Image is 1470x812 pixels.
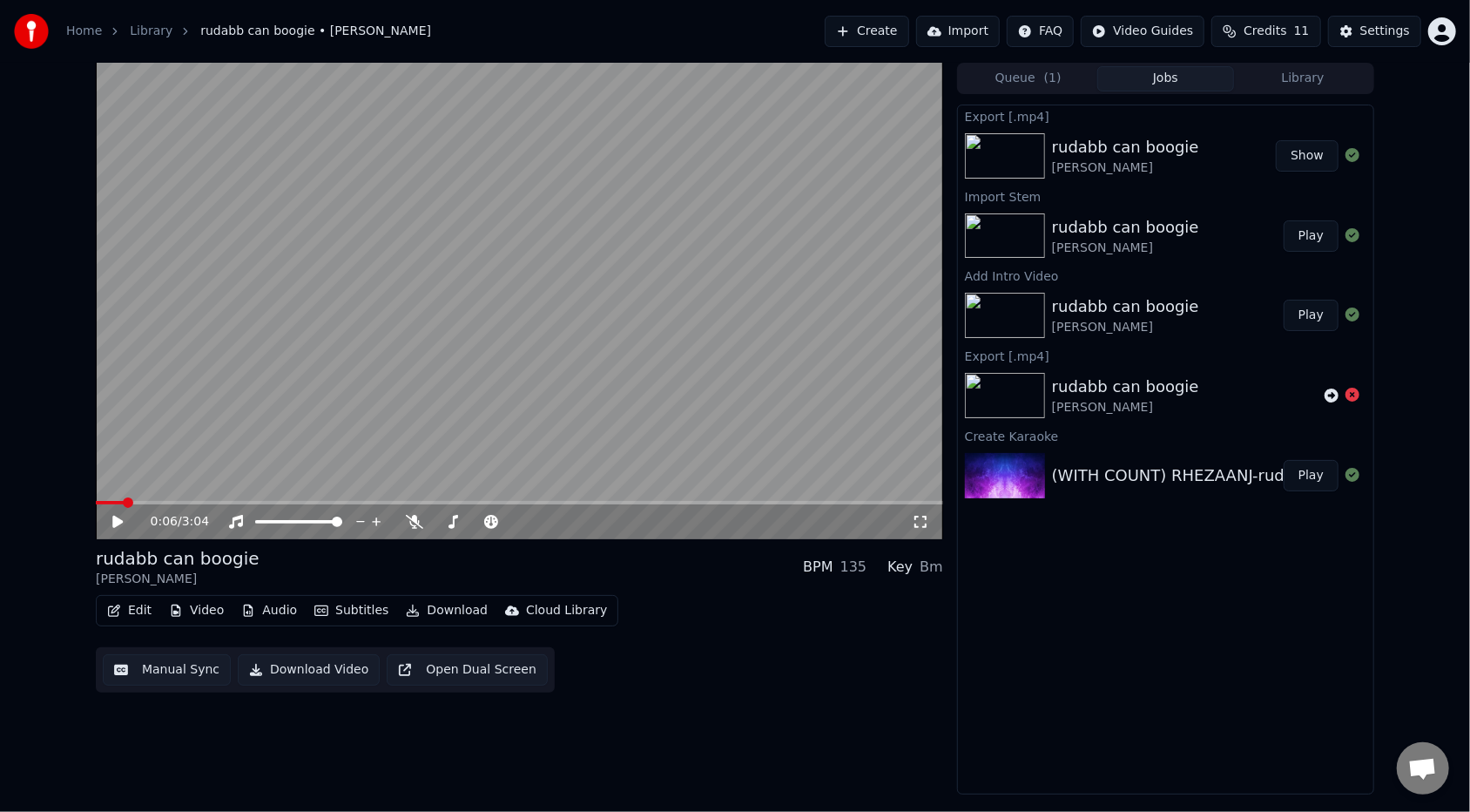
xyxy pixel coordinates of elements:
button: Open Dual Screen [387,654,548,686]
button: Play [1284,300,1339,331]
div: rudabb can boogie [1052,135,1199,159]
a: Home [66,23,102,40]
button: Download [399,599,495,623]
div: / [151,513,192,531]
div: Open chat [1397,742,1449,795]
button: Queue [960,66,1097,91]
div: [PERSON_NAME] [96,571,260,588]
button: Video [162,599,231,623]
div: [PERSON_NAME] [1052,240,1199,257]
button: Play [1284,460,1339,491]
div: rudabb can boogie [1052,294,1199,319]
span: rudabb can boogie • [PERSON_NAME] [200,23,431,40]
button: Subtitles [307,599,395,623]
button: Jobs [1097,66,1235,91]
span: 3:04 [182,513,209,531]
button: Manual Sync [103,654,231,686]
div: Cloud Library [526,602,607,619]
div: Export [.mp4] [958,345,1373,366]
button: Import [916,16,1000,47]
a: Library [130,23,172,40]
span: 11 [1294,23,1310,40]
button: Create [825,16,909,47]
div: (WITH COUNT) RHEZAANJ-rudabb-25385-V5 [1052,464,1395,488]
div: [PERSON_NAME] [1052,159,1199,177]
div: Bm [920,557,943,578]
span: 0:06 [151,513,178,531]
div: Import Stem [958,186,1373,206]
nav: breadcrumb [66,23,431,40]
div: Add Intro Video [958,265,1373,286]
button: Credits11 [1211,16,1320,47]
span: ( 1 ) [1044,70,1062,87]
div: rudabb can boogie [96,546,260,571]
button: Show [1276,140,1339,172]
button: Settings [1328,16,1421,47]
div: Export [.mp4] [958,105,1373,126]
button: Video Guides [1081,16,1204,47]
div: [PERSON_NAME] [1052,319,1199,336]
div: 135 [840,557,867,578]
span: Credits [1244,23,1286,40]
div: [PERSON_NAME] [1052,399,1199,416]
div: BPM [803,557,833,578]
button: Edit [100,599,158,623]
button: Library [1234,66,1372,91]
button: Download Video [238,654,380,686]
div: rudabb can boogie [1052,375,1199,399]
div: Key [887,557,913,578]
img: youka [14,14,49,49]
div: Create Karaoke [958,425,1373,446]
div: rudabb can boogie [1052,215,1199,240]
button: Audio [234,599,304,623]
div: Settings [1360,23,1410,40]
button: FAQ [1007,16,1074,47]
button: Play [1284,220,1339,252]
